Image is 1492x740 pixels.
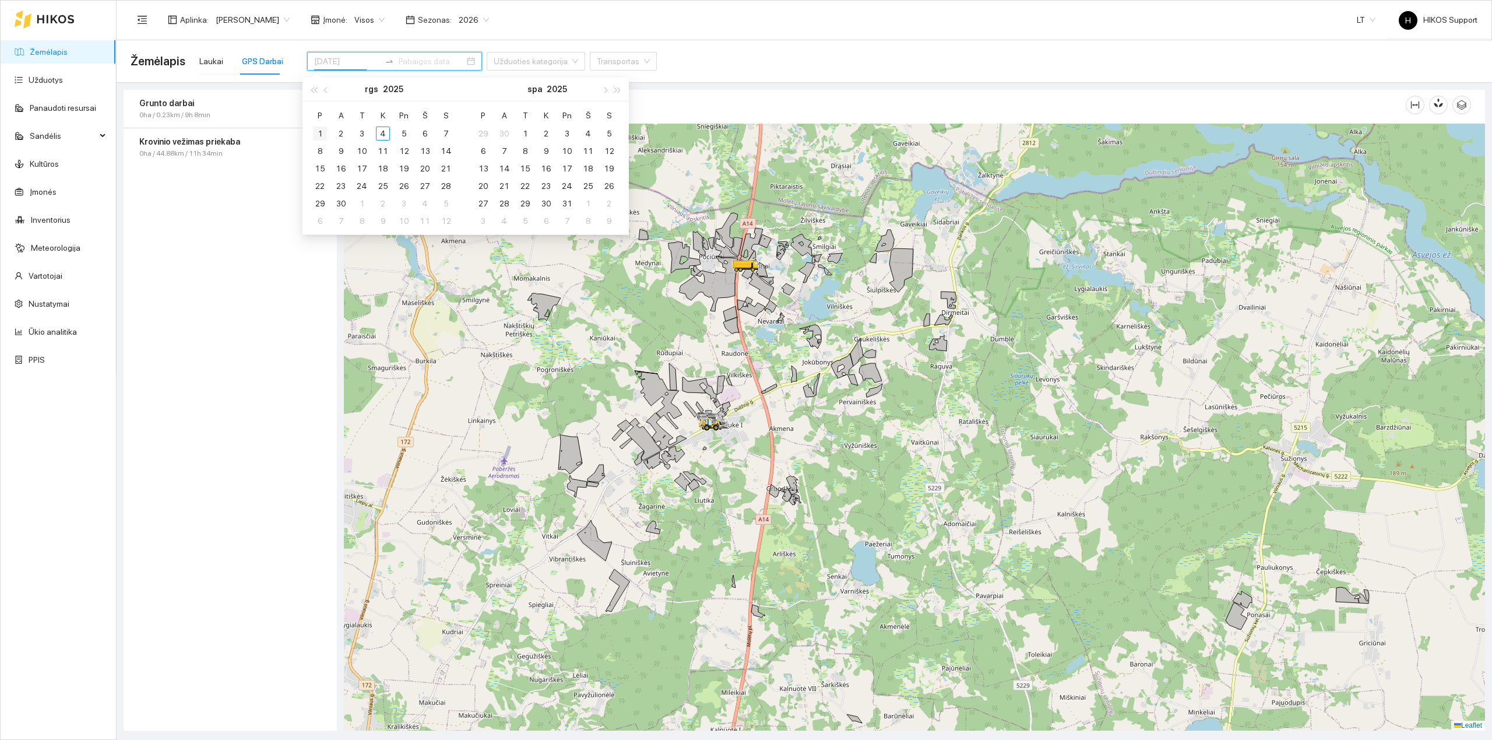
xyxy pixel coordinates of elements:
[29,355,45,364] a: PPIS
[242,55,283,68] div: GPS Darbai
[581,197,595,211] div: 1
[30,124,96,148] span: Sandėlis
[418,179,432,193] div: 27
[581,214,595,228] div: 8
[439,197,453,211] div: 5
[581,127,595,141] div: 4
[536,177,557,195] td: 2025-10-23
[334,179,348,193] div: 23
[476,214,490,228] div: 3
[536,160,557,177] td: 2025-10-16
[372,195,393,212] td: 2025-10-02
[372,177,393,195] td: 2025-09-25
[397,144,411,158] div: 12
[494,160,515,177] td: 2025-10-14
[393,195,414,212] td: 2025-10-03
[309,177,330,195] td: 2025-09-22
[473,106,494,125] th: P
[473,160,494,177] td: 2025-10-13
[494,177,515,195] td: 2025-10-21
[476,162,490,176] div: 13
[476,127,490,141] div: 29
[515,195,536,212] td: 2025-10-29
[435,160,456,177] td: 2025-09-21
[313,179,327,193] div: 22
[1406,100,1424,110] span: column-width
[459,11,489,29] span: 2026
[497,162,511,176] div: 14
[309,142,330,160] td: 2025-09-08
[557,160,578,177] td: 2025-10-17
[414,125,435,142] td: 2025-09-06
[599,212,620,230] td: 2025-11-09
[473,142,494,160] td: 2025-10-06
[334,197,348,211] div: 30
[124,90,337,128] div: Grunto darbai0ha / 0.23km / 9h 8mineye-invisible
[599,125,620,142] td: 2025-10-05
[309,160,330,177] td: 2025-09-15
[351,177,372,195] td: 2025-09-24
[581,162,595,176] div: 18
[385,57,394,66] span: to
[599,106,620,125] th: S
[527,78,542,101] button: spa
[376,127,390,141] div: 4
[418,214,432,228] div: 11
[414,212,435,230] td: 2025-10-11
[599,160,620,177] td: 2025-10-19
[439,214,453,228] div: 12
[31,215,71,225] a: Inventorius
[309,212,330,230] td: 2025-10-06
[547,78,567,101] button: 2025
[494,212,515,230] td: 2025-11-04
[494,106,515,125] th: A
[539,179,553,193] div: 23
[602,179,616,193] div: 26
[539,127,553,141] div: 2
[351,160,372,177] td: 2025-09-17
[497,144,511,158] div: 7
[137,15,147,25] span: menu-fold
[518,144,532,158] div: 8
[355,197,369,211] div: 1
[418,13,452,26] span: Sezonas :
[414,195,435,212] td: 2025-10-04
[397,162,411,176] div: 19
[355,144,369,158] div: 10
[372,106,393,125] th: K
[358,88,1406,121] div: Žemėlapis
[476,179,490,193] div: 20
[536,195,557,212] td: 2025-10-30
[494,125,515,142] td: 2025-09-30
[309,195,330,212] td: 2025-09-29
[560,197,574,211] div: 31
[578,125,599,142] td: 2025-10-04
[385,57,394,66] span: swap-right
[518,127,532,141] div: 1
[536,106,557,125] th: K
[399,55,465,68] input: Pabaigos data
[199,55,223,68] div: Laukai
[354,11,385,29] span: Visos
[599,142,620,160] td: 2025-10-12
[536,212,557,230] td: 2025-11-06
[30,47,68,57] a: Žemėlapis
[515,212,536,230] td: 2025-11-05
[330,177,351,195] td: 2025-09-23
[31,243,80,252] a: Meteorologija
[578,195,599,212] td: 2025-11-01
[536,125,557,142] td: 2025-10-02
[435,195,456,212] td: 2025-10-05
[602,197,616,211] div: 2
[435,212,456,230] td: 2025-10-12
[418,144,432,158] div: 13
[376,197,390,211] div: 2
[518,197,532,211] div: 29
[313,214,327,228] div: 6
[330,212,351,230] td: 2025-10-07
[124,128,337,166] div: Krovinio vežimas priekaba0ha / 44.88km / 11h 34mineye-invisible
[560,162,574,176] div: 17
[29,299,69,308] a: Nustatymai
[139,99,194,108] strong: Grunto darbai
[372,142,393,160] td: 2025-09-11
